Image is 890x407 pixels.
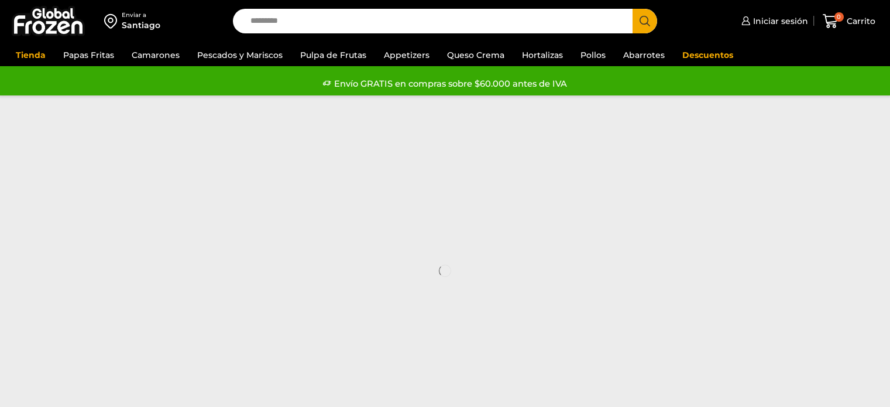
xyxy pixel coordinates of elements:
[191,44,288,66] a: Pescados y Mariscos
[750,15,808,27] span: Iniciar sesión
[575,44,611,66] a: Pollos
[617,44,671,66] a: Abarrotes
[516,44,569,66] a: Hortalizas
[57,44,120,66] a: Papas Fritas
[122,11,160,19] div: Enviar a
[10,44,51,66] a: Tienda
[126,44,185,66] a: Camarones
[122,19,160,31] div: Santiago
[738,9,808,33] a: Iniciar sesión
[820,8,878,35] a: 0 Carrito
[844,15,875,27] span: Carrito
[441,44,510,66] a: Queso Crema
[104,11,122,31] img: address-field-icon.svg
[834,12,844,22] span: 0
[378,44,435,66] a: Appetizers
[633,9,657,33] button: Search button
[676,44,739,66] a: Descuentos
[294,44,372,66] a: Pulpa de Frutas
